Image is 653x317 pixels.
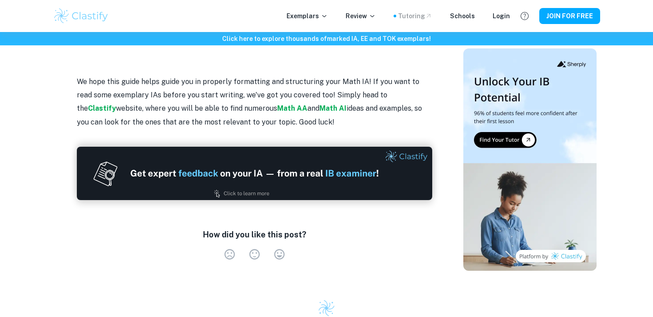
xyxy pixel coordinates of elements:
[203,229,307,241] h6: How did you like this post?
[88,104,116,112] a: Clastify
[2,34,651,44] h6: Click here to explore thousands of marked IA, EE and TOK exemplars !
[277,104,307,112] a: Math AA
[53,7,109,25] img: Clastify logo
[77,75,432,129] p: We hope this guide helps guide you in properly formatting and structuring your Math IA! If you wa...
[319,104,346,112] a: Math AI
[517,8,532,24] button: Help and Feedback
[493,11,510,21] a: Login
[346,11,376,21] p: Review
[450,11,475,21] a: Schools
[287,11,328,21] p: Exemplars
[463,48,597,271] img: Thumbnail
[77,147,432,200] img: Ad
[398,11,432,21] a: Tutoring
[539,8,600,24] button: JOIN FOR FREE
[318,299,335,317] img: Clastify logo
